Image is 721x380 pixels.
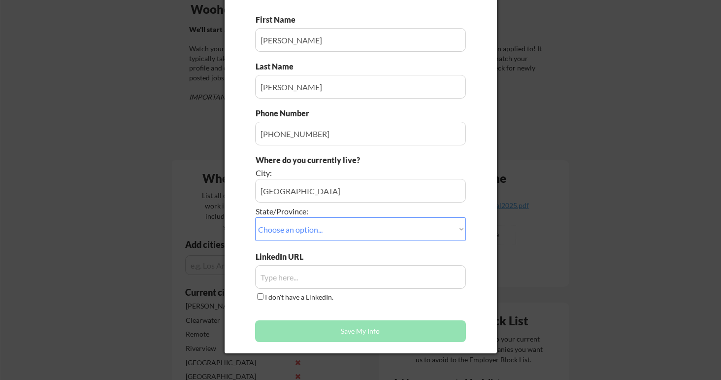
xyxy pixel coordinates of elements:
[256,61,303,72] div: Last Name
[255,122,466,145] input: Type here...
[256,14,303,25] div: First Name
[255,75,466,99] input: Type here...
[255,179,466,203] input: e.g. Los Angeles
[256,168,411,178] div: City:
[255,265,466,289] input: Type here...
[256,155,411,166] div: Where do you currently live?
[265,293,333,301] label: I don't have a LinkedIn.
[255,28,466,52] input: Type here...
[256,108,315,119] div: Phone Number
[256,206,411,217] div: State/Province:
[255,320,466,342] button: Save My Info
[256,251,329,262] div: LinkedIn URL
